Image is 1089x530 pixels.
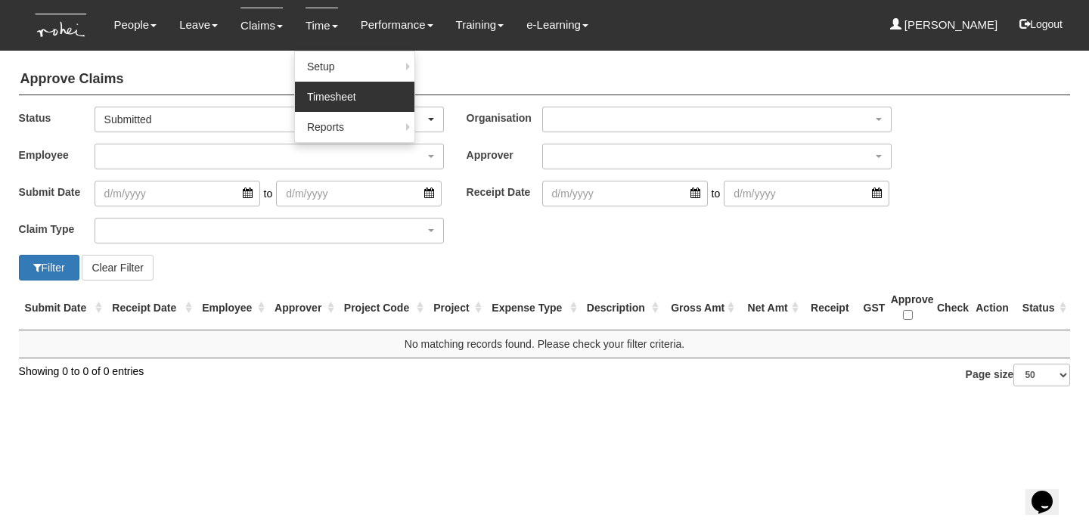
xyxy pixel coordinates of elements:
[104,112,425,127] div: Submitted
[179,8,218,42] a: Leave
[542,181,708,206] input: d/m/yyyy
[306,8,338,43] a: Time
[885,286,931,330] th: Approve
[467,181,542,203] label: Receipt Date
[724,181,889,206] input: d/m/yyyy
[295,51,414,82] a: Setup
[427,286,486,330] th: Project : activate to sort column ascending
[268,286,338,330] th: Approver : activate to sort column ascending
[19,64,1071,95] h4: Approve Claims
[361,8,433,42] a: Performance
[1013,364,1070,386] select: Page size
[456,8,504,42] a: Training
[82,255,153,280] button: Clear Filter
[19,107,95,129] label: Status
[240,8,283,43] a: Claims
[260,181,277,206] span: to
[19,286,107,330] th: Submit Date : activate to sort column ascending
[113,8,157,42] a: People
[1009,6,1073,42] button: Logout
[662,286,738,330] th: Gross Amt : activate to sort column ascending
[968,286,1016,330] th: Action
[19,255,79,280] button: Filter
[106,286,196,330] th: Receipt Date : activate to sort column ascending
[196,286,268,330] th: Employee : activate to sort column ascending
[338,286,427,330] th: Project Code : activate to sort column ascending
[526,8,588,42] a: e-Learning
[467,107,542,129] label: Organisation
[890,8,998,42] a: [PERSON_NAME]
[738,286,802,330] th: Net Amt : activate to sort column ascending
[1016,286,1071,330] th: Status : activate to sort column ascending
[486,286,580,330] th: Expense Type : activate to sort column ascending
[802,286,857,330] th: Receipt
[931,286,968,330] th: Check
[276,181,442,206] input: d/m/yyyy
[858,286,885,330] th: GST
[1025,470,1074,515] iframe: chat widget
[295,112,414,142] a: Reports
[19,181,95,203] label: Submit Date
[19,330,1071,358] td: No matching records found. Please check your filter criteria.
[95,107,444,132] button: Submitted
[95,181,260,206] input: d/m/yyyy
[966,364,1071,386] label: Page size
[19,218,95,240] label: Claim Type
[467,144,542,166] label: Approver
[581,286,662,330] th: Description : activate to sort column ascending
[19,144,95,166] label: Employee
[708,181,724,206] span: to
[295,82,414,112] a: Timesheet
